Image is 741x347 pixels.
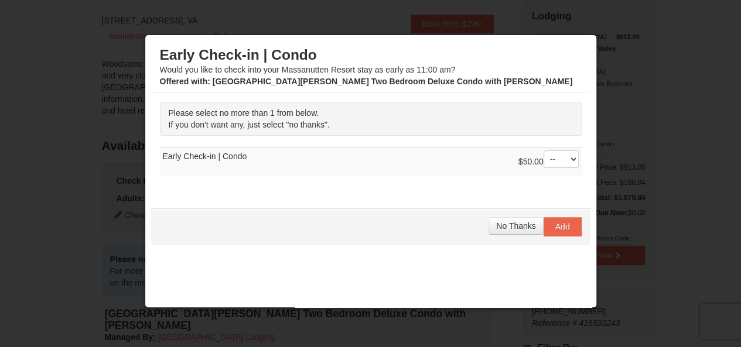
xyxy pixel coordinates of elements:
[555,222,570,231] span: Add
[169,120,330,129] span: If you don't want any, just select "no thanks".
[160,46,582,64] h3: Early Check-in | Condo
[160,77,573,86] strong: : [GEOGRAPHIC_DATA][PERSON_NAME] Two Bedroom Deluxe Condo with [PERSON_NAME]
[169,108,319,118] span: Please select no more than 1 from below.
[160,148,582,177] td: Early Check-in | Condo
[160,77,208,86] span: Offered with
[544,217,582,236] button: Add
[518,150,579,174] div: $50.00
[160,46,582,87] div: Would you like to check into your Massanutten Resort stay as early as 11:00 am?
[496,221,535,231] span: No Thanks
[489,217,543,235] button: No Thanks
